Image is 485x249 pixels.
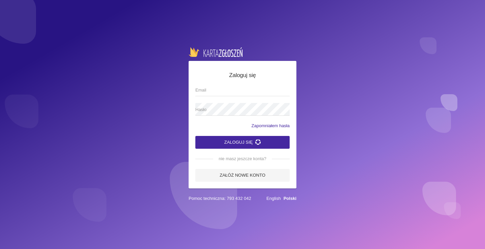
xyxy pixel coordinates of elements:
[266,196,281,201] a: English
[189,195,251,202] span: Pomoc techniczna: 793 432 042
[195,83,290,96] input: Email
[195,169,290,182] a: Załóż nowe konto
[252,122,290,129] a: Zapomniałem hasła
[284,196,296,201] a: Polski
[195,106,283,113] span: Hasło
[195,103,290,116] input: Hasło
[195,136,290,149] button: Zaloguj się
[195,87,283,94] span: Email
[189,47,243,57] img: logo-karta.png
[195,71,290,80] h5: Zaloguj się
[213,155,272,162] span: nie masz jeszcze konta?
